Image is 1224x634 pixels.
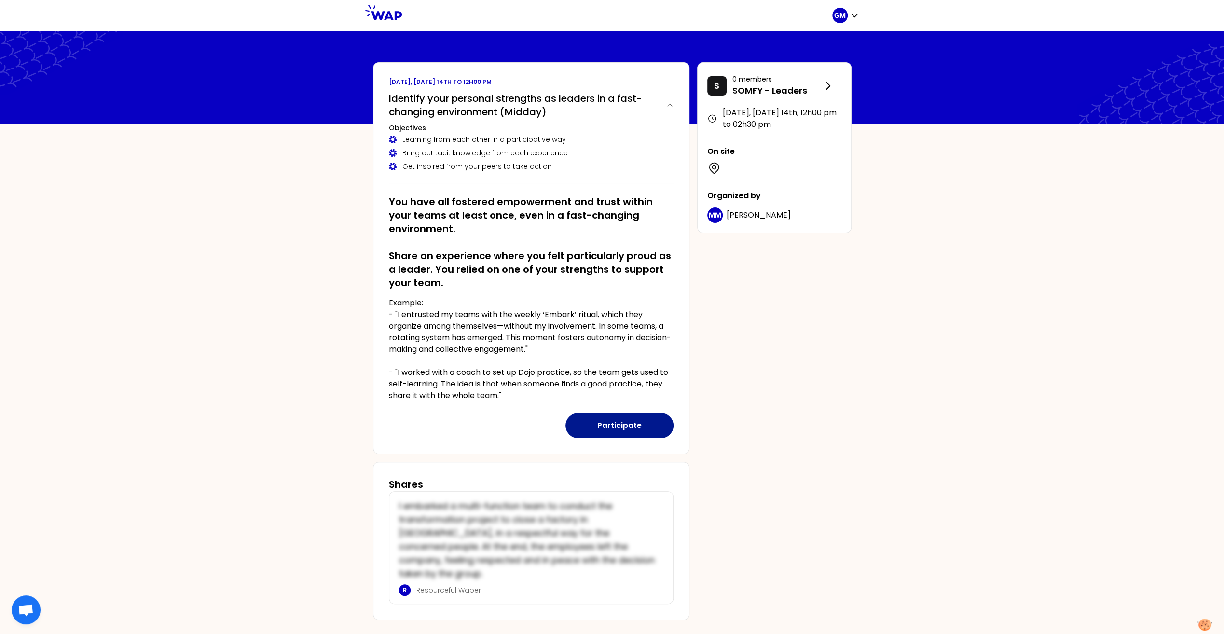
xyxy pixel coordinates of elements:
[714,79,719,93] p: S
[399,499,658,580] p: I embarked a multi-function team to conduct the transformation project to close a factory in [GEO...
[389,78,674,86] p: [DATE], [DATE] 14th to 12h00 pm
[389,148,674,158] div: Bring out tacit knowledge from each experience
[707,107,841,130] div: [DATE], [DATE] 14th , 12h00 pm to 02h30 pm
[389,195,674,289] h2: You have all fostered empowerment and trust within your teams at least once, even in a fast-chang...
[709,210,721,220] p: MM
[389,123,674,133] h3: Objectives
[707,146,841,157] p: On site
[389,162,674,171] div: Get inspired from your peers to take action
[403,586,407,594] p: R
[732,84,822,97] p: SOMFY - Leaders
[732,74,822,84] p: 0 members
[727,209,791,221] span: [PERSON_NAME]
[707,190,841,202] p: Organized by
[832,8,859,23] button: GM
[389,92,658,119] h2: Identify your personal strengths as leaders in a fast-changing environment (Midday)
[389,478,423,491] h3: Shares
[834,11,846,20] p: GM
[389,135,674,144] div: Learning from each other in a participative way
[389,297,674,401] p: Example: - "I entrusted my teams with the weekly ‘Embark’ ritual, which they organize among thems...
[416,585,658,595] p: Resourceful Waper
[565,413,674,438] button: Participate
[12,595,41,624] div: Åpne chat
[389,92,674,119] button: Identify your personal strengths as leaders in a fast-changing environment (Midday)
